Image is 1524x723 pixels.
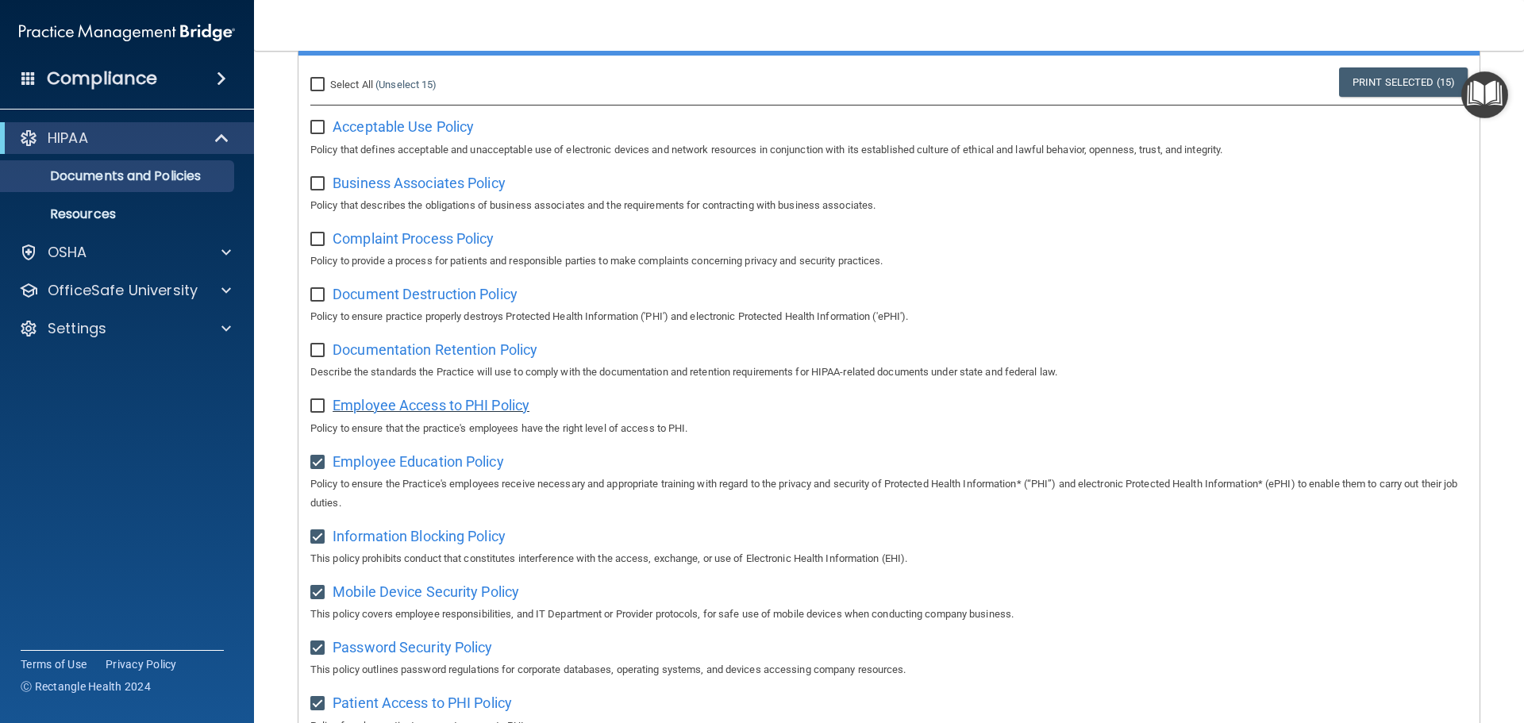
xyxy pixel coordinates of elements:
a: Privacy Policy [106,656,177,672]
span: Employee Education Policy [333,453,504,470]
span: Mobile Device Security Policy [333,583,519,600]
p: HIPAA [48,129,88,148]
p: This policy covers employee responsibilities, and IT Department or Provider protocols, for safe u... [310,605,1468,624]
a: Settings [19,319,231,338]
p: Policy to ensure the Practice's employees receive necessary and appropriate training with regard ... [310,475,1468,513]
span: Complaint Process Policy [333,230,494,247]
span: Employee Access to PHI Policy [333,397,529,413]
span: Patient Access to PHI Policy [333,694,512,711]
img: PMB logo [19,17,235,48]
p: Policy to ensure practice properly destroys Protected Health Information ('PHI') and electronic P... [310,307,1468,326]
a: Print Selected (15) [1339,67,1468,97]
button: Open Resource Center [1461,71,1508,118]
p: Resources [10,206,227,222]
p: Policy that describes the obligations of business associates and the requirements for contracting... [310,196,1468,215]
p: OSHA [48,243,87,262]
p: Policy to provide a process for patients and responsible parties to make complaints concerning pr... [310,252,1468,271]
a: OSHA [19,243,231,262]
p: Settings [48,319,106,338]
p: Documents and Policies [10,168,227,184]
span: Business Associates Policy [333,175,506,191]
iframe: Drift Widget Chat Controller [1445,613,1505,674]
p: Policy to ensure that the practice's employees have the right level of access to PHI. [310,419,1468,438]
p: This policy outlines password regulations for corporate databases, operating systems, and devices... [310,660,1468,679]
a: HIPAA [19,129,230,148]
a: (Unselect 15) [375,79,437,90]
a: Terms of Use [21,656,87,672]
p: This policy prohibits conduct that constitutes interference with the access, exchange, or use of ... [310,549,1468,568]
p: Describe the standards the Practice will use to comply with the documentation and retention requi... [310,363,1468,382]
span: Documentation Retention Policy [333,341,537,358]
span: Ⓒ Rectangle Health 2024 [21,679,151,694]
a: OfficeSafe University [19,281,231,300]
span: Acceptable Use Policy [333,118,474,135]
span: Select All [330,79,373,90]
span: Password Security Policy [333,639,492,656]
p: Policy that defines acceptable and unacceptable use of electronic devices and network resources i... [310,140,1468,160]
input: Select All (Unselect 15) [310,79,329,91]
span: Information Blocking Policy [333,528,506,544]
p: OfficeSafe University [48,281,198,300]
h4: Compliance [47,67,157,90]
span: Document Destruction Policy [333,286,518,302]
